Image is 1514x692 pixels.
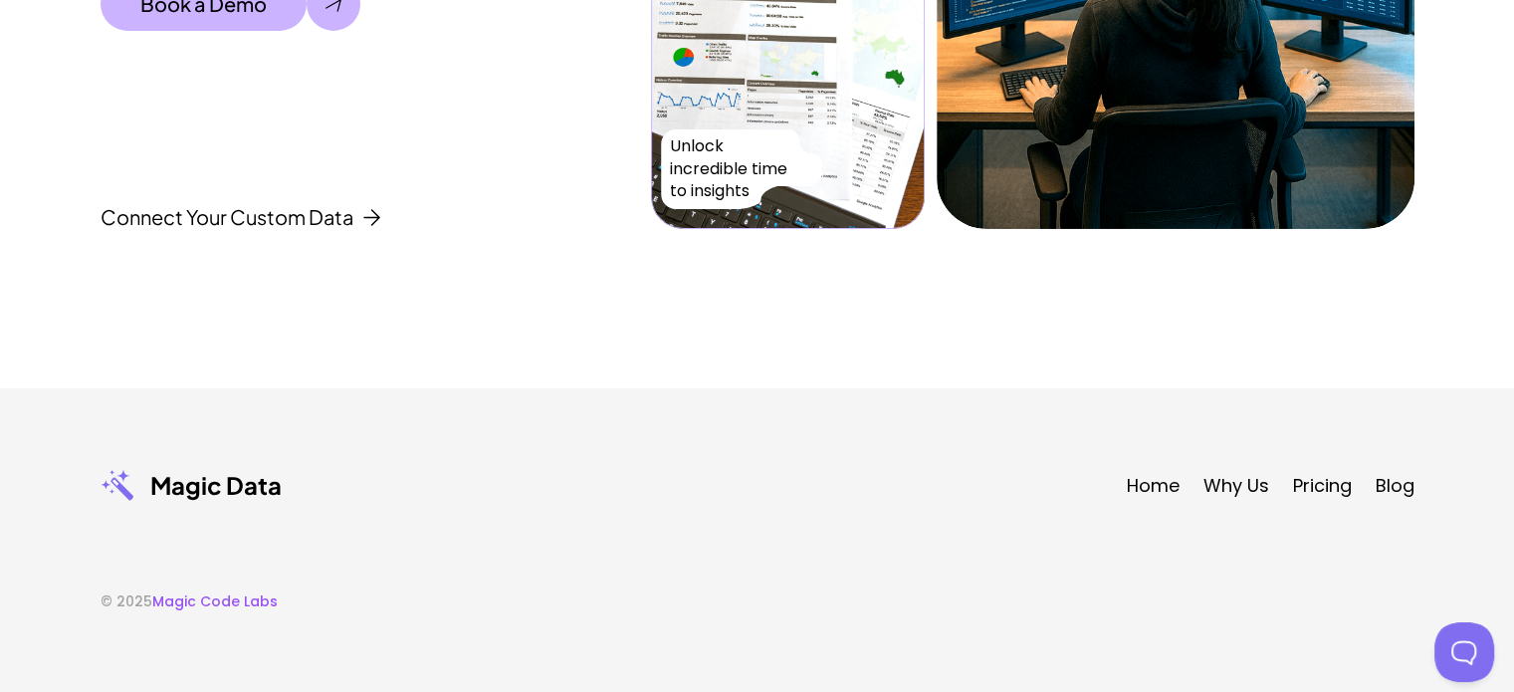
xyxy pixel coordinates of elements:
a: Magic Data [101,468,282,502]
a: Blog [1376,473,1414,498]
iframe: Toggle Customer Support [1434,622,1494,682]
p: Unlock incredible time to insights [670,135,795,202]
a: Magic Code Labs [152,591,278,611]
p: Connect Your Custom Data [101,205,353,229]
p: Magic Data [150,470,282,501]
a: Pricing [1293,473,1352,498]
a: Why Us [1203,473,1269,498]
p: © 2025 [101,591,278,612]
a: Connect Your Custom Data [101,205,380,229]
a: Home [1127,473,1180,498]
